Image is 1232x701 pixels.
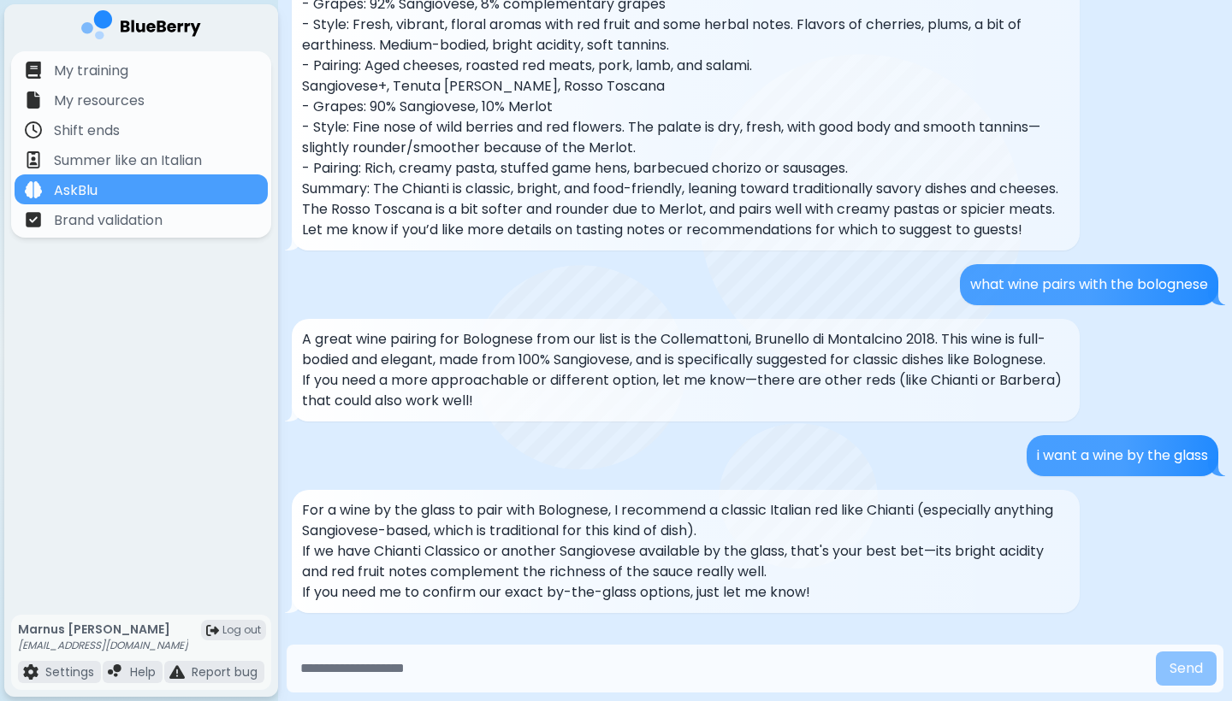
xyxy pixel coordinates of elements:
[970,274,1208,295] p: what wine pairs with the bolognese
[302,370,1069,411] p: If you need a more approachable or different option, let me know—there are other reds (like Chian...
[25,62,42,79] img: file icon
[18,639,188,652] p: [EMAIL_ADDRESS][DOMAIN_NAME]
[169,664,185,680] img: file icon
[45,664,94,680] p: Settings
[1037,445,1208,466] p: i want a wine by the glass
[302,76,1069,97] p: Sangiovese+, Tenuta [PERSON_NAME], Rosso Toscana
[302,220,1069,240] p: Let me know if you’d like more details on tasting notes or recommendations for which to suggest t...
[54,150,202,171] p: Summer like an Italian
[302,15,1069,56] p: - Style: Fresh, vibrant, floral aromas with red fruit and some herbal notes. Flavors of cherries,...
[302,117,1069,158] p: - Style: Fine nose of wild berries and red flowers. The palate is dry, fresh, with good body and ...
[25,181,42,198] img: file icon
[25,121,42,138] img: file icon
[25,91,42,109] img: file icon
[130,664,156,680] p: Help
[222,623,261,637] span: Log out
[25,211,42,228] img: file icon
[206,624,219,637] img: logout
[1156,651,1217,686] button: Send
[302,582,1069,603] p: If you need me to confirm our exact by-the-glass options, just let me know!
[54,210,163,231] p: Brand validation
[54,61,128,81] p: My training
[23,664,38,680] img: file icon
[302,329,1069,370] p: A great wine pairing for Bolognese from our list is the Collemattoni, Brunello di Montalcino 2018...
[25,151,42,168] img: file icon
[81,10,201,45] img: company logo
[192,664,258,680] p: Report bug
[302,500,1069,541] p: For a wine by the glass to pair with Bolognese, I recommend a classic Italian red like Chianti (e...
[54,121,120,141] p: Shift ends
[54,91,145,111] p: My resources
[302,158,1069,179] p: - Pairing: Rich, creamy pasta, stuffed game hens, barbecued chorizo or sausages.
[302,56,1069,76] p: - Pairing: Aged cheeses, roasted red meats, pork, lamb, and salami.
[108,664,123,680] img: file icon
[302,97,1069,117] p: - Grapes: 90% Sangiovese, 10% Merlot
[302,541,1069,582] p: If we have Chianti Classico or another Sangiovese available by the glass, that's your best bet—it...
[54,180,98,201] p: AskBlu
[302,179,1069,220] p: Summary: The Chianti is classic, bright, and food-friendly, leaning toward traditionally savory d...
[18,621,188,637] p: Marnus [PERSON_NAME]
